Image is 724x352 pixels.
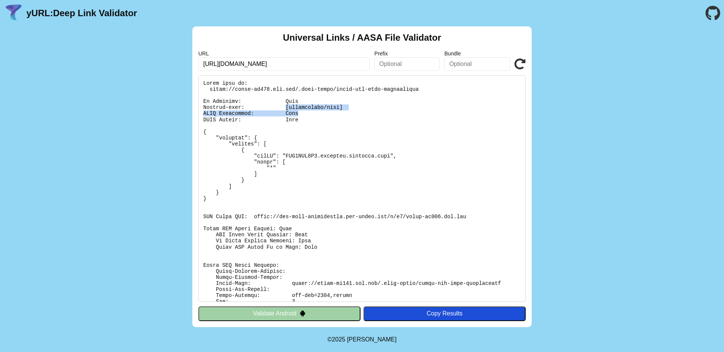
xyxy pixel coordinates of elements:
[283,32,441,43] h2: Universal Links / AASA File Validator
[198,75,526,302] pre: Lorem ipsu do: sitam://conse-ad478.eli.sed/.doei-tempo/incid-utl-etdo-magnaaliqua En Adminimv: Qu...
[364,306,526,321] button: Copy Results
[198,306,360,321] button: Validate Android
[198,57,370,71] input: Required
[367,310,522,317] div: Copy Results
[4,3,23,23] img: yURL Logo
[198,51,370,57] label: URL
[374,51,440,57] label: Prefix
[444,57,510,71] input: Optional
[26,8,137,18] a: yURL:Deep Link Validator
[444,51,510,57] label: Bundle
[299,310,306,317] img: droidIcon.svg
[327,327,396,352] footer: ©
[347,336,397,343] a: Michael Ibragimchayev's Personal Site
[374,57,440,71] input: Optional
[332,336,345,343] span: 2025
